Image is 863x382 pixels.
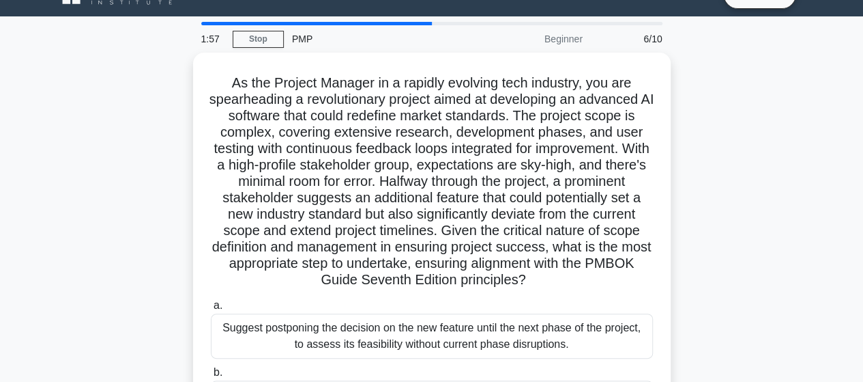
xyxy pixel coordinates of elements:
div: Suggest postponing the decision on the new feature until the next phase of the project, to assess... [211,314,653,359]
div: Beginner [471,25,591,53]
div: PMP [284,25,471,53]
a: Stop [233,31,284,48]
div: 6/10 [591,25,671,53]
span: a. [214,299,222,311]
span: b. [214,366,222,378]
h5: As the Project Manager in a rapidly evolving tech industry, you are spearheading a revolutionary ... [209,74,654,289]
div: 1:57 [193,25,233,53]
